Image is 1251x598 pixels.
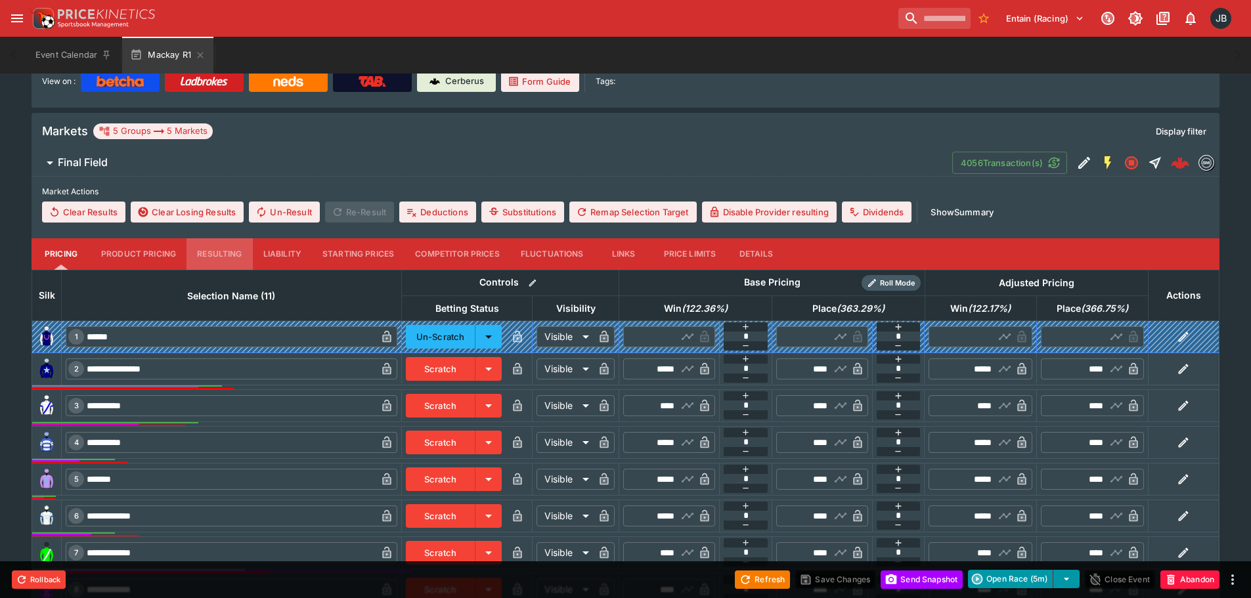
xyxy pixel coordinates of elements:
img: runner 4 [36,432,57,453]
button: Un-Result [249,202,319,223]
button: Bulk edit [524,274,541,291]
a: 8fb645fb-3a71-47f0-aa8a-fc4def439fdd [1167,150,1193,176]
div: Show/hide Price Roll mode configuration. [862,275,921,291]
button: Details [726,238,785,270]
span: 6 [72,511,81,521]
span: 2 [72,364,81,374]
button: Clear Results [42,202,125,223]
button: Remap Selection Target [569,202,697,223]
button: Edit Detail [1072,151,1096,175]
button: Open Race (5m) [968,570,1053,588]
svg: Closed [1124,155,1139,171]
div: Visible [537,542,594,563]
span: Win(122.36%) [649,301,742,316]
span: 5 [72,475,81,484]
button: Product Pricing [91,238,187,270]
button: Select Tenant [998,8,1092,29]
span: Roll Mode [875,278,921,289]
img: PriceKinetics Logo [29,5,55,32]
a: Cerberus [417,71,496,92]
button: ShowSummary [923,202,1001,223]
img: Sportsbook Management [58,22,129,28]
button: Toggle light/dark mode [1124,7,1147,30]
h6: Final Field [58,156,108,169]
button: Josh Brown [1206,4,1235,33]
div: Visible [537,326,594,347]
span: 4 [72,438,81,447]
div: Visible [537,469,594,490]
button: Scratch [406,431,476,454]
button: Pricing [32,238,91,270]
button: Scratch [406,504,476,528]
img: runner 6 [36,505,57,526]
button: Un-Scratch [406,325,476,349]
img: runner 7 [36,542,57,563]
a: Form Guide [501,71,579,92]
img: Neds [273,76,303,87]
th: Silk [32,270,62,320]
button: Scratch [406,541,476,565]
button: Fluctuations [510,238,594,270]
button: Deductions [399,202,476,223]
img: runner 3 [36,395,57,416]
button: Notifications [1179,7,1202,30]
img: Cerberus [429,76,440,87]
button: Scratch [406,467,476,491]
button: Price Limits [653,238,727,270]
th: Adjusted Pricing [925,270,1148,295]
button: Refresh [735,570,790,589]
span: Place(363.29%) [798,301,899,316]
button: Straight [1143,151,1167,175]
img: Ladbrokes [180,76,228,87]
div: betmakers [1198,155,1214,171]
div: Josh Brown [1210,8,1231,29]
div: Visible [537,505,594,526]
button: Connected to PK [1096,7,1120,30]
span: Betting Status [421,301,514,316]
label: Market Actions [42,182,1209,202]
img: PriceKinetics [58,9,155,19]
img: runner 5 [36,469,57,490]
span: 1 [72,332,81,341]
button: Clear Losing Results [131,202,244,223]
button: Substitutions [481,202,564,223]
img: Betcha [97,76,144,87]
img: runner 2 [36,358,57,379]
div: 8fb645fb-3a71-47f0-aa8a-fc4def439fdd [1171,154,1189,172]
button: Rollback [12,570,66,589]
button: open drawer [5,7,29,30]
span: Selection Name (11) [173,288,290,304]
h5: Markets [42,123,88,139]
img: runner 1 [36,326,57,347]
th: Actions [1148,270,1219,320]
button: Display filter [1148,121,1214,142]
div: 5 Groups 5 Markets [99,123,208,139]
span: Re-Result [325,202,394,223]
em: ( 366.75 %) [1081,301,1128,316]
label: View on : [42,71,76,92]
input: search [898,8,971,29]
button: Send Snapshot [881,570,963,589]
div: Visible [537,432,594,453]
button: No Bookmarks [973,8,994,29]
button: Closed [1120,151,1143,175]
button: Competitor Prices [405,238,510,270]
button: select merge strategy [1053,570,1080,588]
img: TabNZ [359,76,386,87]
button: Starting Prices [312,238,405,270]
img: betmakers [1199,156,1214,170]
span: Place(366.75%) [1042,301,1143,316]
div: Base Pricing [739,274,806,291]
button: Documentation [1151,7,1175,30]
button: Abandon [1160,570,1219,589]
button: SGM Enabled [1096,151,1120,175]
button: 4056Transaction(s) [952,152,1067,174]
span: 3 [72,401,81,410]
label: Tags: [596,71,615,92]
span: Win(122.17%) [936,301,1025,316]
th: Controls [401,270,619,295]
button: Scratch [406,357,476,381]
span: Visibility [542,301,610,316]
img: logo-cerberus--red.svg [1171,154,1189,172]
